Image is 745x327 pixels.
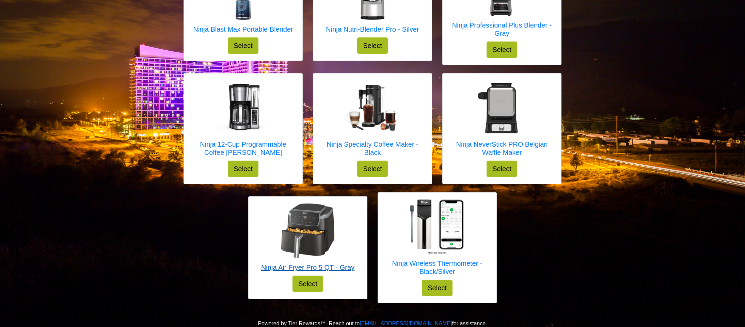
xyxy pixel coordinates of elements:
[191,80,296,161] a: Ninja 12-Cup Programmable Coffee Brewer Ninja 12-Cup Programmable Coffee [PERSON_NAME]
[360,321,452,326] a: [EMAIL_ADDRESS][DOMAIN_NAME]
[385,259,490,276] h5: Ninja Wireless Thermometer - Black/Silver
[320,140,425,157] h5: Ninja Specialty Coffee Maker - Black
[449,140,554,157] h5: Ninja NeverStick PRO Belgian Waffle Maker
[357,161,388,177] button: Select
[191,140,296,157] h5: Ninja 12-Cup Programmable Coffee [PERSON_NAME]
[385,199,490,280] a: Ninja Wireless Thermometer - Black/Silver Ninja Wireless Thermometer - Black/Silver
[228,161,258,177] button: Select
[487,161,517,177] button: Select
[345,85,400,131] img: Ninja Specialty Coffee Maker - Black
[357,37,388,54] button: Select
[475,80,529,135] img: Ninja NeverStick PRO Belgian Waffle Maker
[326,25,419,33] h5: Ninja Nutri-Blender Pro - Silver
[261,203,354,276] a: Ninja Air Fryer Pro 5 QT - Gray Ninja Air Fryer Pro 5 QT - Gray
[449,21,554,37] h5: Ninja Professional Plus Blender - Gray
[422,280,453,296] button: Select
[487,42,517,58] button: Select
[216,80,270,135] img: Ninja 12-Cup Programmable Coffee Brewer
[410,199,464,254] img: Ninja Wireless Thermometer - Black/Silver
[261,263,354,272] h5: Ninja Air Fryer Pro 5 QT - Gray
[281,203,335,258] img: Ninja Air Fryer Pro 5 QT - Gray
[193,25,293,33] h5: Ninja Blast Max Portable Blender
[228,37,258,54] button: Select
[320,80,425,161] a: Ninja Specialty Coffee Maker - Black Ninja Specialty Coffee Maker - Black
[449,80,554,161] a: Ninja NeverStick PRO Belgian Waffle Maker Ninja NeverStick PRO Belgian Waffle Maker
[292,276,323,292] button: Select
[258,321,487,326] span: Powered by Tier Rewards™. Reach out to for assistance.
